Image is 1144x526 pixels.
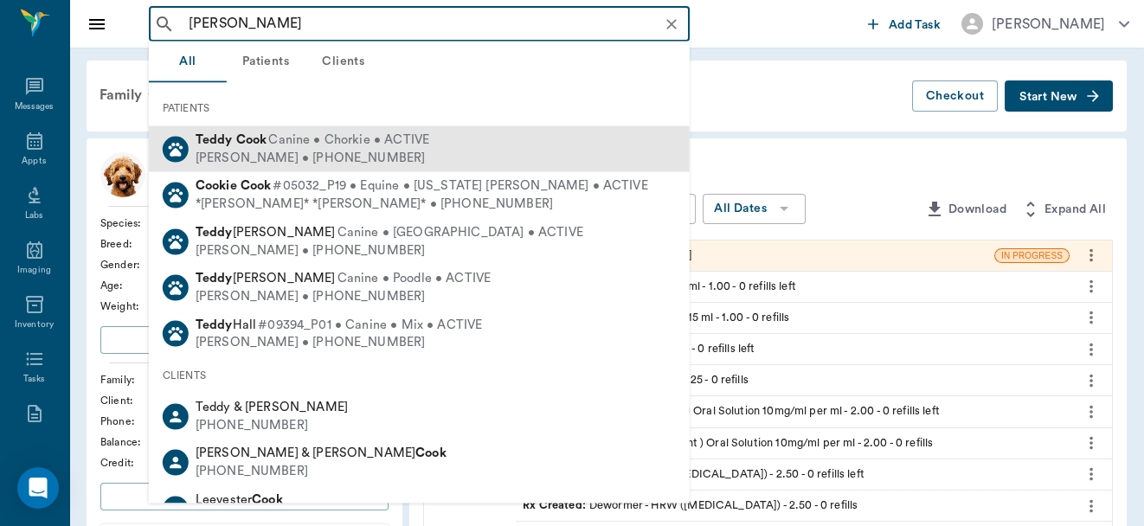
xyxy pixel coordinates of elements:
div: Inventory [15,318,54,331]
button: more [1077,335,1105,364]
span: Teddy & [PERSON_NAME] [196,401,348,414]
div: [PERSON_NAME] • [PHONE_NUMBER] [196,149,429,167]
button: All [149,42,227,83]
div: Age : [100,278,172,293]
div: CLIENTS [149,357,690,394]
b: Cook [241,179,272,192]
b: Teddy [196,318,233,330]
div: Messages [15,100,55,113]
div: [PHONE_NUMBER] [196,416,348,434]
button: All Dates [703,194,806,224]
div: Dewormer - HRW ([MEDICAL_DATA]) - 2.50 - 0 refills [523,497,858,514]
button: Clients [305,42,382,83]
span: Hall [196,318,256,330]
div: [PERSON_NAME] [992,14,1105,35]
b: Cookie [196,179,237,192]
div: Breed : [100,236,172,252]
button: more [1077,366,1105,395]
button: Checkout [912,80,998,112]
div: Phone : [100,414,172,429]
input: Search [182,12,684,36]
button: Close drawer [80,7,114,42]
div: [PHONE_NUMBER] [196,463,447,481]
button: Add client Special Care Note [100,483,389,510]
b: Teddy [196,272,233,285]
div: Weight : [100,298,172,314]
b: Cook [252,492,283,505]
div: Family : [100,372,172,388]
button: more [1077,397,1105,427]
span: #09394_P01 • Canine • Mix • ACTIVE [258,316,482,334]
div: [PERSON_NAME] • [PHONE_NUMBER] [196,241,583,260]
button: more [1077,459,1105,489]
b: Cook [415,446,447,459]
button: more [1077,241,1105,270]
span: Canine • Chorkie • ACTIVE [268,131,429,150]
div: Gender : [100,257,172,273]
button: Patients [227,42,305,83]
button: [PERSON_NAME] [948,8,1143,40]
span: Canine • [GEOGRAPHIC_DATA] • ACTIVE [337,223,583,241]
button: Start New [1005,80,1113,112]
div: Tasks [23,373,45,386]
button: Add Task [861,8,948,40]
div: Open Intercom Messenger [17,467,59,509]
div: Labs [25,209,43,222]
div: Cerenia ( Maropitant ) Oral Solution 10mg/ml per ml - 2.00 - 0 refills [523,435,933,452]
button: Add patient Special Care Note [100,326,389,354]
div: Credit : [100,455,172,471]
button: more [1077,428,1105,458]
span: Rx Created : [523,497,589,514]
b: Cook [236,133,267,146]
button: more [1077,272,1105,301]
div: Dewormer - HRW ([MEDICAL_DATA]) - 2.50 - 0 refills left [523,466,864,483]
b: Teddy [196,133,233,146]
button: Expand All [1013,194,1113,226]
img: Profile Image [100,152,145,197]
span: Expand All [1044,199,1106,221]
div: Balance : [100,434,172,450]
span: [PERSON_NAME] & [PERSON_NAME] [196,446,447,459]
span: [PERSON_NAME] [196,225,336,238]
span: Leevester [196,492,283,505]
div: [PERSON_NAME] • [PHONE_NUMBER] [196,287,491,305]
div: *[PERSON_NAME]* *[PERSON_NAME]* • [PHONE_NUMBER] [196,196,648,214]
span: [PERSON_NAME] [196,272,336,285]
span: #05032_P19 • Equine • [US_STATE] [PERSON_NAME] • ACTIVE [273,177,647,196]
button: more [1077,303,1105,332]
div: Cerenia ( Maropitant ) Oral Solution 10mg/ml per ml - 2.00 - 0 refills left [523,403,940,420]
b: Teddy [196,225,233,238]
button: Download [917,194,1013,226]
button: Clear [659,12,684,36]
div: Family [89,74,173,116]
button: more [1077,491,1105,521]
div: [PERSON_NAME] • [PHONE_NUMBER] [196,334,482,352]
div: Species : [100,215,172,231]
span: Canine • Poodle • ACTIVE [337,270,492,288]
div: Imaging [17,264,51,277]
div: Appts [22,155,46,168]
span: IN PROGRESS [995,249,1069,262]
div: PATIENTS [149,90,690,126]
div: Client : [100,393,172,408]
